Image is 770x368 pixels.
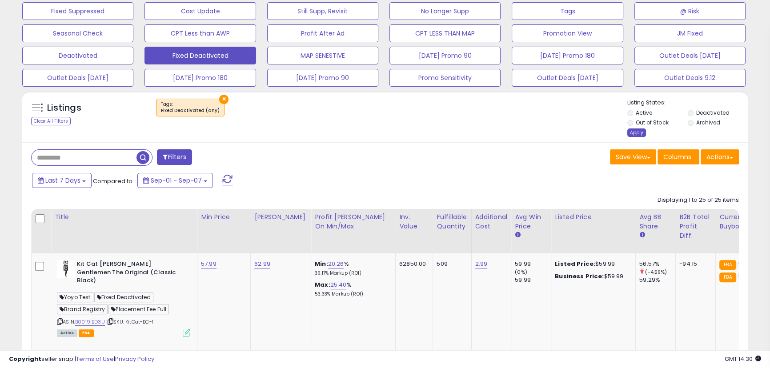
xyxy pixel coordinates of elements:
[512,47,623,64] button: [DATE] Promo 180
[389,24,501,42] button: CPT LESS THAN MAP
[738,260,754,268] span: 59.99
[399,260,426,268] div: 62850.00
[75,318,105,326] a: B0019IBD3U
[315,291,389,297] p: 53.33% Markup (ROI)
[658,149,699,164] button: Columns
[137,173,213,188] button: Sep-01 - Sep-07
[106,318,153,325] span: | SKU: KitCat-BC-1
[515,276,551,284] div: 59.99
[389,2,501,20] button: No Longer Supp
[389,69,501,87] button: Promo Sensitivity
[555,272,604,280] b: Business Price:
[267,24,378,42] button: Profit After Ad
[47,102,81,114] h5: Listings
[639,231,645,239] small: Avg BB Share.
[77,260,185,287] b: Kit Cat [PERSON_NAME] Gentlemen The Original (Classic Black)
[555,212,632,222] div: Listed Price
[151,176,202,185] span: Sep-01 - Sep-07
[725,355,761,363] span: 2025-09-15 14:30 GMT
[315,270,389,276] p: 39.17% Markup (ROI)
[254,212,307,222] div: [PERSON_NAME]
[22,24,133,42] button: Seasonal Check
[93,177,134,185] span: Compared to:
[515,212,547,231] div: Avg Win Price
[512,69,623,87] button: Outlet Deals [DATE]
[144,69,256,87] button: [DATE] Promo 180
[9,355,41,363] strong: Copyright
[57,292,93,302] span: Yoyo Test
[22,47,133,64] button: Deactivated
[636,119,668,126] label: Out of Stock
[219,95,229,104] button: ×
[663,152,691,161] span: Columns
[32,173,92,188] button: Last 7 Days
[389,47,501,64] button: [DATE] Promo 90
[161,108,220,114] div: Fixed Deactivated (any)
[94,292,154,302] span: Fixed Deactivated
[437,212,467,231] div: Fulfillable Quantity
[610,149,656,164] button: Save View
[555,260,629,268] div: $59.99
[555,260,595,268] b: Listed Price:
[22,2,133,20] button: Fixed Suppressed
[634,47,746,64] button: Outlet Deals [DATE]
[738,272,754,280] span: 59.99
[31,117,71,125] div: Clear All Filters
[634,2,746,20] button: @ Risk
[22,69,133,87] button: Outlet Deals [DATE]
[639,276,675,284] div: 59.29%
[679,212,712,240] div: B2B Total Profit Diff.
[201,260,217,268] a: 57.99
[512,24,623,42] button: Promotion View
[399,212,429,231] div: Inv. value
[267,2,378,20] button: Still Supp, Revisit
[315,260,328,268] b: Min:
[311,209,396,253] th: The percentage added to the cost of goods (COGS) that forms the calculator for Min & Max prices.
[639,260,675,268] div: 56.57%
[267,69,378,87] button: [DATE] Promo 90
[108,304,169,314] span: Placement Fee Full
[696,119,720,126] label: Archived
[512,2,623,20] button: Tags
[57,329,77,337] span: All listings currently available for purchase on Amazon
[144,2,256,20] button: Cost Update
[696,109,730,116] label: Deactivated
[719,272,736,282] small: FBA
[315,280,330,289] b: Max:
[636,109,652,116] label: Active
[515,260,551,268] div: 59.99
[315,281,389,297] div: %
[315,260,389,276] div: %
[76,355,114,363] a: Terms of Use
[144,47,256,64] button: Fixed Deactivated
[515,231,520,239] small: Avg Win Price.
[79,329,94,337] span: FBA
[515,268,527,276] small: (0%)
[627,99,748,107] p: Listing States:
[645,268,667,276] small: (-4.59%)
[658,196,739,204] div: Displaying 1 to 25 of 25 items
[45,176,80,185] span: Last 7 Days
[639,212,672,231] div: Avg BB Share
[161,101,220,114] span: Tags :
[437,260,464,268] div: 509
[634,24,746,42] button: JM Fixed
[55,212,193,222] div: Title
[57,260,75,278] img: 41A5f+nhbmL._SL40_.jpg
[328,260,344,268] a: 20.26
[719,212,765,231] div: Current Buybox Price
[9,355,154,364] div: seller snap | |
[254,260,270,268] a: 62.99
[475,260,488,268] a: 2.99
[57,304,108,314] span: Brand Registry
[679,260,709,268] div: -94.15
[267,47,378,64] button: MAP SENESTIVE
[475,212,508,231] div: Additional Cost
[144,24,256,42] button: CPT Less than AWP
[330,280,347,289] a: 25.40
[57,260,190,336] div: ASIN:
[627,128,646,137] div: Apply
[115,355,154,363] a: Privacy Policy
[701,149,739,164] button: Actions
[157,149,192,165] button: Filters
